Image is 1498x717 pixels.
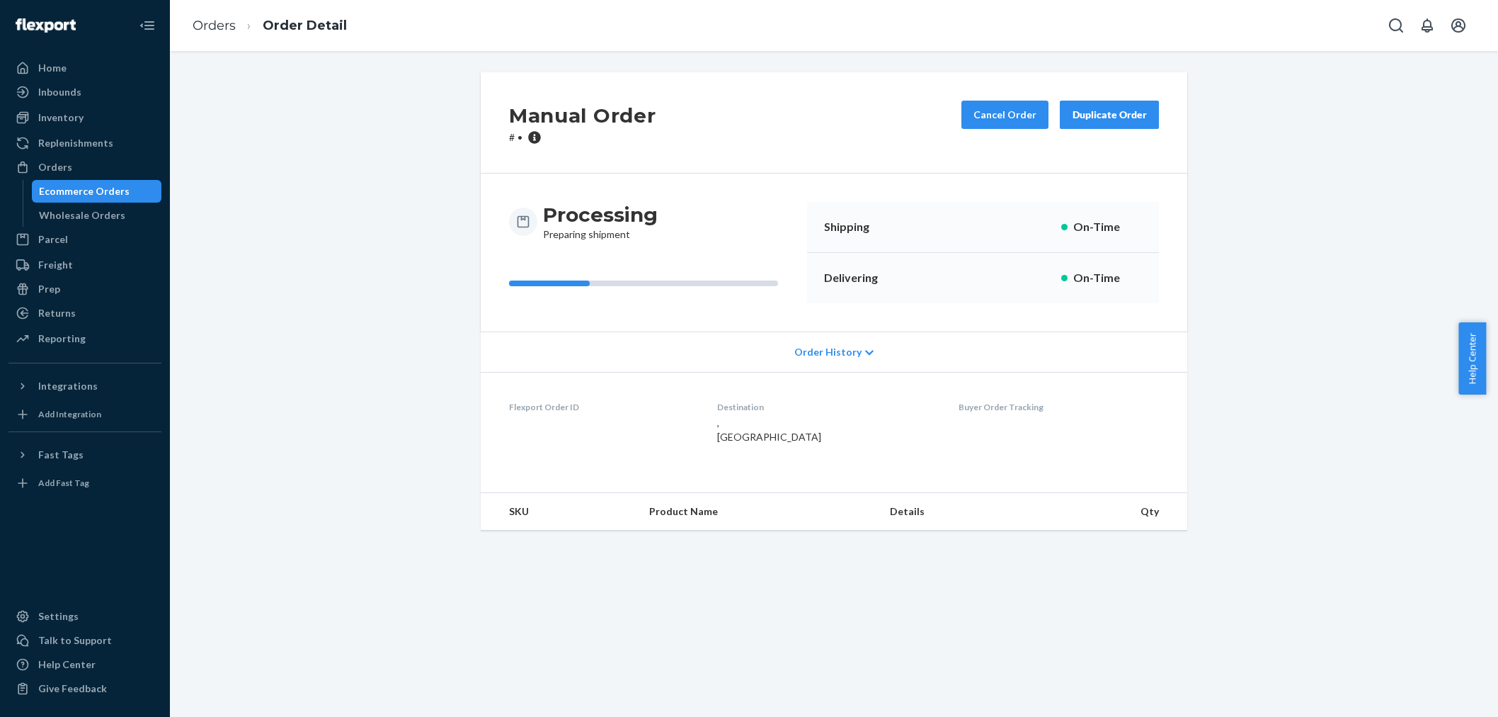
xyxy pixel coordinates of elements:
a: Orders [193,18,236,33]
div: Inventory [38,111,84,125]
button: Open account menu [1444,11,1473,40]
div: Duplicate Order [1072,108,1147,122]
button: Talk to Support [8,629,161,652]
a: Reporting [8,327,161,350]
a: Settings [8,605,161,628]
button: Give Feedback [8,677,161,700]
div: Home [38,61,67,75]
a: Returns [8,302,161,324]
div: Preparing shipment [543,202,658,242]
ol: breadcrumbs [181,5,358,47]
a: Replenishments [8,132,161,154]
div: Ecommerce Orders [39,184,130,198]
h2: Manual Order [509,101,656,130]
a: Prep [8,278,161,300]
div: Parcel [38,232,68,247]
a: Inbounds [8,81,161,103]
button: Integrations [8,375,161,397]
div: Give Feedback [38,682,107,696]
button: Cancel Order [961,101,1048,129]
a: Orders [8,156,161,179]
th: Details [879,493,1034,531]
div: Returns [38,306,76,320]
div: Fast Tags [38,448,84,462]
div: Help Center [38,657,96,672]
dt: Destination [717,401,937,413]
h3: Processing [543,202,658,227]
div: Prep [38,282,60,296]
th: Qty [1034,493,1187,531]
a: Home [8,57,161,79]
button: Fast Tags [8,444,161,466]
a: Order Detail [263,18,347,33]
div: Orders [38,160,72,174]
th: SKU [481,493,638,531]
div: Integrations [38,379,98,393]
span: , [GEOGRAPHIC_DATA] [717,417,821,443]
button: Help Center [1458,322,1486,395]
a: Parcel [8,228,161,251]
div: Add Fast Tag [38,477,89,489]
dt: Flexport Order ID [509,401,694,413]
div: Add Integration [38,408,101,420]
a: Freight [8,254,161,276]
button: Open Search Box [1382,11,1410,40]
button: Open notifications [1413,11,1441,40]
a: Ecommerce Orders [32,180,162,203]
p: On-Time [1073,270,1142,286]
button: Duplicate Order [1060,101,1159,129]
div: Freight [38,258,73,272]
span: Order History [794,345,862,359]
a: Inventory [8,106,161,129]
div: Inbounds [38,85,81,99]
span: • [518,131,522,143]
dt: Buyer Order Tracking [959,401,1159,413]
div: Wholesale Orders [39,208,125,222]
p: On-Time [1073,219,1142,235]
div: Replenishments [38,136,113,150]
button: Close Navigation [133,11,161,40]
a: Wholesale Orders [32,204,162,227]
p: Shipping [824,219,905,235]
a: Add Integration [8,403,161,426]
div: Talk to Support [38,633,112,648]
img: Flexport logo [16,18,76,33]
p: # [509,130,656,145]
div: Settings [38,609,79,623]
p: Delivering [824,270,905,286]
div: Reporting [38,332,86,346]
a: Add Fast Tag [8,472,161,495]
th: Product Name [638,493,879,531]
a: Help Center [8,653,161,676]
